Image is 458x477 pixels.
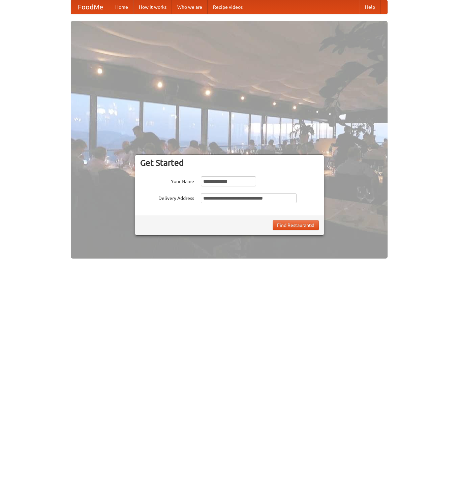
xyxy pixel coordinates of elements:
label: Delivery Address [140,193,194,202]
button: Find Restaurants! [273,220,319,230]
a: Recipe videos [208,0,248,14]
label: Your Name [140,176,194,185]
a: FoodMe [71,0,110,14]
a: Help [360,0,380,14]
a: How it works [133,0,172,14]
a: Who we are [172,0,208,14]
a: Home [110,0,133,14]
h3: Get Started [140,158,319,168]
